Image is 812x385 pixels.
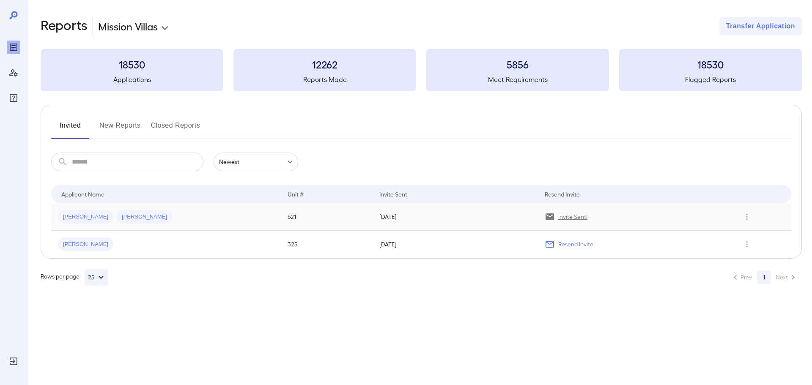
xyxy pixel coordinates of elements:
[558,213,587,221] p: Invite Sent!
[7,41,20,54] div: Reports
[757,270,771,284] button: page 1
[379,189,407,199] div: Invite Sent
[61,189,104,199] div: Applicant Name
[558,240,593,248] p: Resend Invite
[281,203,373,231] td: 621
[7,66,20,79] div: Manage Users
[117,213,172,221] span: [PERSON_NAME]
[426,74,609,85] h5: Meet Requirements
[41,49,802,91] summary: 18530Applications12262Reports Made5856Meet Requirements18530Flagged Reports
[288,189,304,199] div: Unit #
[51,119,89,139] button: Invited
[41,74,223,85] h5: Applications
[619,74,802,85] h5: Flagged Reports
[41,57,223,71] h3: 18530
[41,269,108,286] div: Rows per page
[233,57,416,71] h3: 12262
[98,19,158,33] p: Mission Villas
[373,203,538,231] td: [DATE]
[41,17,88,35] h2: Reports
[373,231,538,258] td: [DATE]
[545,189,580,199] div: Resend Invite
[99,119,141,139] button: New Reports
[85,269,108,286] button: 25
[233,74,416,85] h5: Reports Made
[58,240,113,248] span: [PERSON_NAME]
[151,119,200,139] button: Closed Reports
[727,270,802,284] nav: pagination navigation
[281,231,373,258] td: 325
[58,213,113,221] span: [PERSON_NAME]
[214,153,298,171] div: Newest
[740,238,754,251] button: Row Actions
[426,57,609,71] h3: 5856
[7,91,20,105] div: FAQ
[719,17,802,35] button: Transfer Application
[740,210,754,224] button: Row Actions
[619,57,802,71] h3: 18530
[7,355,20,368] div: Log Out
